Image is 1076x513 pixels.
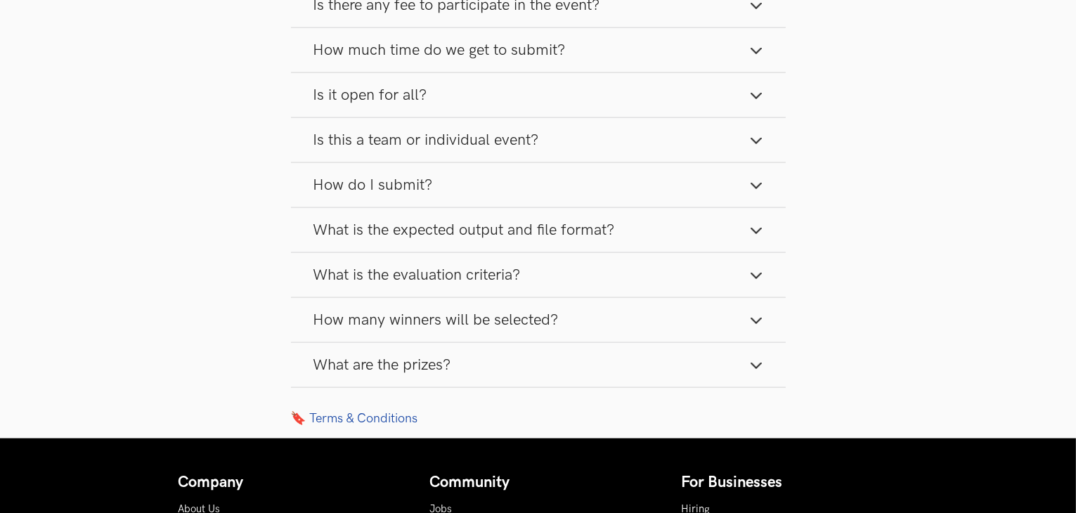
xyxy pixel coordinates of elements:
[313,221,615,240] span: What is the expected output and file format?
[313,356,451,375] span: What are the prizes?
[313,176,433,195] span: How do I submit?
[291,208,786,252] button: What is the expected output and file format?
[291,163,786,207] button: How do I submit?
[291,118,786,162] button: Is this a team or individual event?
[313,131,539,150] span: Is this a team or individual event?
[291,298,786,342] button: How many winners will be selected?
[291,28,786,72] button: How much time do we get to submit?
[179,474,395,492] h4: Company
[313,311,559,330] span: How many winners will be selected?
[313,266,521,285] span: What is the evaluation criteria?
[682,474,898,492] h4: For Businesses
[291,253,786,297] button: What is the evaluation criteria?
[430,474,647,492] h4: Community
[313,41,566,60] span: How much time do we get to submit?
[313,86,427,105] span: Is it open for all?
[291,410,786,426] a: 🔖 Terms & Conditions
[291,343,786,387] button: What are the prizes?
[291,73,786,117] button: Is it open for all?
